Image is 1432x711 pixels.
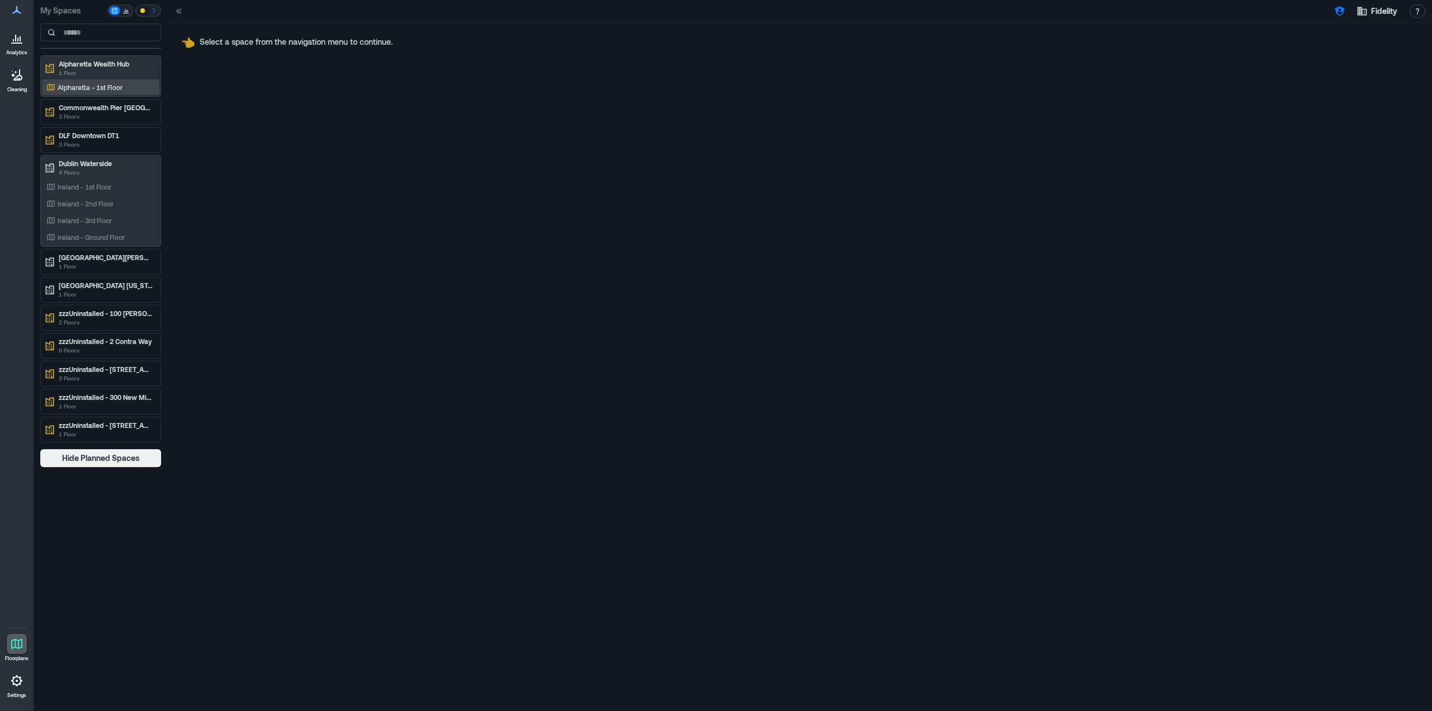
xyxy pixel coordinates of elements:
[58,182,111,191] p: Ireland - 1st Floor
[3,62,31,96] a: Cleaning
[59,59,153,68] p: Alpharetta Wealth Hub
[40,449,161,467] button: Hide Planned Spaces
[59,159,153,168] p: Dublin Waterside
[1353,2,1401,20] button: Fidelity
[59,168,153,177] p: 4 Floors
[59,365,153,374] p: zzzUninstalled - [STREET_ADDRESS]
[3,25,31,59] a: Analytics
[59,290,153,299] p: 1 Floor
[59,281,153,290] p: [GEOGRAPHIC_DATA] [US_STATE]
[5,655,29,662] p: Floorplans
[200,36,393,48] p: Select a space from the navigation menu to continue.
[2,630,32,665] a: Floorplans
[7,86,27,93] p: Cleaning
[40,5,105,16] p: My Spaces
[59,337,153,346] p: zzzUninstalled - 2 Contra Way
[59,309,153,318] p: zzzUninstalled - 100 [PERSON_NAME]
[59,112,153,121] p: 3 Floors
[59,421,153,430] p: zzzUninstalled - [STREET_ADDRESS][US_STATE]
[7,692,26,699] p: Settings
[59,140,153,149] p: 3 Floors
[59,393,153,402] p: zzzUninstalled - 300 New Millennium
[59,103,153,112] p: Commonwealth Pier [GEOGRAPHIC_DATA]
[59,430,153,439] p: 1 Floor
[58,233,125,242] p: Ireland - Ground Floor
[1371,6,1397,17] span: Fidelity
[6,49,27,56] p: Analytics
[59,346,153,355] p: 0 Floors
[3,667,30,702] a: Settings
[58,199,114,208] p: Ireland - 2nd Floor
[59,374,153,383] p: 3 Floors
[59,318,153,327] p: 2 Floors
[59,68,153,77] p: 1 Floor
[62,453,140,464] span: Hide Planned Spaces
[181,35,195,49] span: pointing left
[59,131,153,140] p: DLF Downtown DT1
[59,262,153,271] p: 1 Floor
[58,216,112,225] p: Ireland - 3rd Floor
[59,402,153,411] p: 1 Floor
[59,253,153,262] p: [GEOGRAPHIC_DATA][PERSON_NAME]
[58,83,123,92] p: Alpharetta - 1st Floor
